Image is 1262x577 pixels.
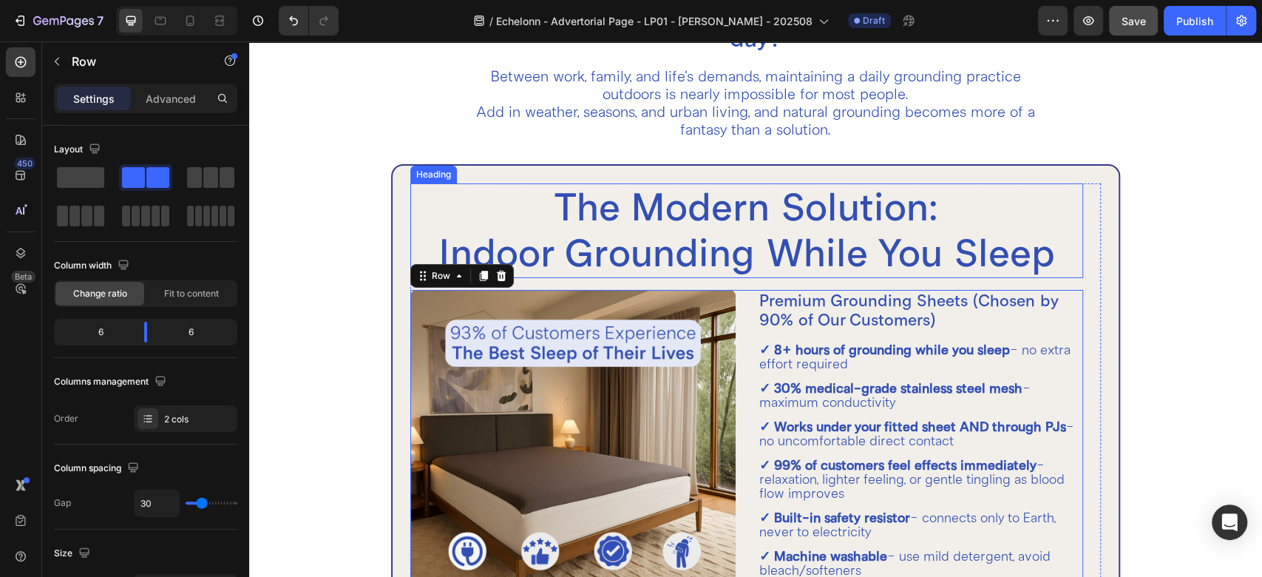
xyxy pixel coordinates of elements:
div: Open Intercom Messenger [1212,505,1247,540]
p: Advanced [146,91,196,107]
p: - use mild detergent, avoid bleach/softeners [510,508,832,536]
p: - no uncomfortable direct contact [510,379,832,407]
p: - maximum conductivity [510,340,832,368]
strong: ✓ 30% medical-grade stainless steel mesh [510,339,773,355]
strong: ✓ Machine washable [510,507,638,523]
div: Size [54,544,93,564]
span: Fit to content [164,287,219,300]
p: - no extra effort required [510,302,832,330]
div: 2 cols [164,413,234,426]
div: 6 [57,322,132,343]
p: Row [72,53,197,70]
button: 7 [6,6,110,36]
p: - connects only to Earth, never to electricity [510,470,832,498]
div: Beta [11,271,35,283]
div: Row [180,228,204,241]
button: Save [1109,6,1158,36]
strong: ✓ Built-in safety resistor [510,468,661,485]
p: 7 [97,12,104,30]
div: 6 [159,322,234,343]
iframe: Design area [249,41,1262,577]
div: 450 [14,158,35,169]
div: Gap [54,496,71,510]
span: Draft [863,14,885,27]
h2: Premium Grounding Sheets (Chosen by 90% of Our Customers) [509,249,834,290]
img: grounding-sheet-underlay_bed.png [161,249,486,574]
span: Change ratio [73,287,127,300]
button: Publish [1164,6,1226,36]
div: Column width [54,256,132,276]
p: - relaxation, lighter feeling, or gentle tingling as blood flow improves [510,417,832,459]
span: Echelonn - Advertorial Page - LP01 - [PERSON_NAME] - 202508 [496,13,813,29]
div: Column spacing [54,459,142,479]
span: Save [1122,15,1146,27]
strong: ✓ 99% of customers feel effects immediately [510,416,787,432]
div: Order [54,412,78,425]
div: Layout [54,140,104,160]
input: Auto [135,490,179,516]
strong: ✓ Works under your fitted sheet AND through PJs [510,377,817,394]
p: Settings [73,91,115,107]
div: Publish [1176,13,1213,29]
strong: ✓ 8+ hours of grounding while you sleep [510,300,761,317]
div: Columns management [54,372,169,392]
span: / [489,13,493,29]
div: Undo/Redo [279,6,339,36]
